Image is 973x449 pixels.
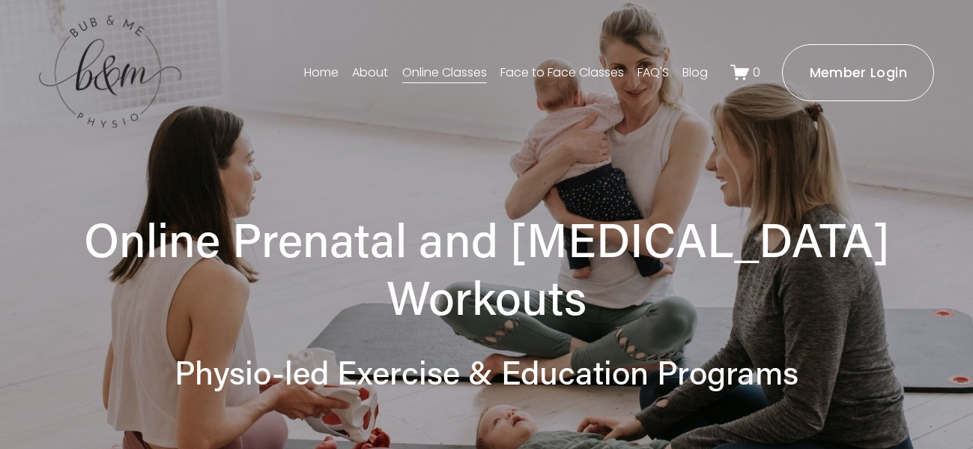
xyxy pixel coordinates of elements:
a: Online Classes [402,61,487,85]
a: FAQ'S [637,61,669,85]
a: Member Login [782,44,934,101]
a: Blog [682,61,708,85]
h2: Physio-led Exercise & Education Programs [39,351,934,394]
a: Face to Face Classes [500,61,624,85]
a: About [352,61,388,85]
img: bubandme [39,14,181,130]
h1: Online Prenatal and [MEDICAL_DATA] Workouts [39,210,934,326]
a: 0 items in cart [730,63,760,82]
a: Home [304,61,339,85]
span: 0 [753,64,760,81]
